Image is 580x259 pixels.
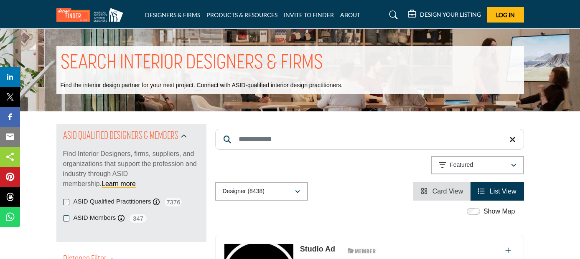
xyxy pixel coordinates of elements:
[74,197,151,206] label: ASID Qualified Practitioners
[63,215,69,221] input: ASID Members checkbox
[413,182,471,201] li: Card View
[284,11,334,18] a: INVITE TO FINDER
[431,156,524,174] button: Featured
[471,182,524,201] li: List View
[496,11,515,18] span: Log In
[129,213,148,224] span: 347
[63,129,178,144] h2: ASID QUALIFIED DESIGNERS & MEMBERS
[145,11,200,18] a: DESIGNERS & FIRMS
[63,149,200,189] p: Find Interior Designers, firms, suppliers, and organizations that support the profession and indu...
[487,7,524,23] button: Log In
[300,245,335,253] a: Studio Ad
[215,129,524,150] input: Search Keyword
[343,246,381,256] img: ASID Members Badge Icon
[215,182,308,201] button: Designer (8438)
[450,161,473,169] p: Featured
[61,50,323,76] h1: SEARCH INTERIOR DESIGNERS & FIRMS
[421,188,463,195] a: View Card
[63,199,69,205] input: ASID Qualified Practitioners checkbox
[420,11,481,18] h5: DESIGN YOUR LISTING
[206,11,277,18] a: PRODUCTS & RESOURCES
[505,247,511,254] a: Add To List
[432,188,463,195] span: Card View
[102,180,136,187] a: Learn more
[381,8,403,22] a: Search
[223,187,265,196] p: Designer (8438)
[300,244,335,255] p: Studio Ad
[478,188,516,195] a: View List
[340,11,360,18] a: ABOUT
[483,206,515,216] label: Show Map
[490,188,516,195] span: List View
[61,81,343,90] p: Find the interior design partner for your next project. Connect with ASID-qualified interior desi...
[56,8,127,22] img: Site Logo
[408,10,481,20] div: DESIGN YOUR LISTING
[164,197,183,207] span: 7376
[74,213,116,223] label: ASID Members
